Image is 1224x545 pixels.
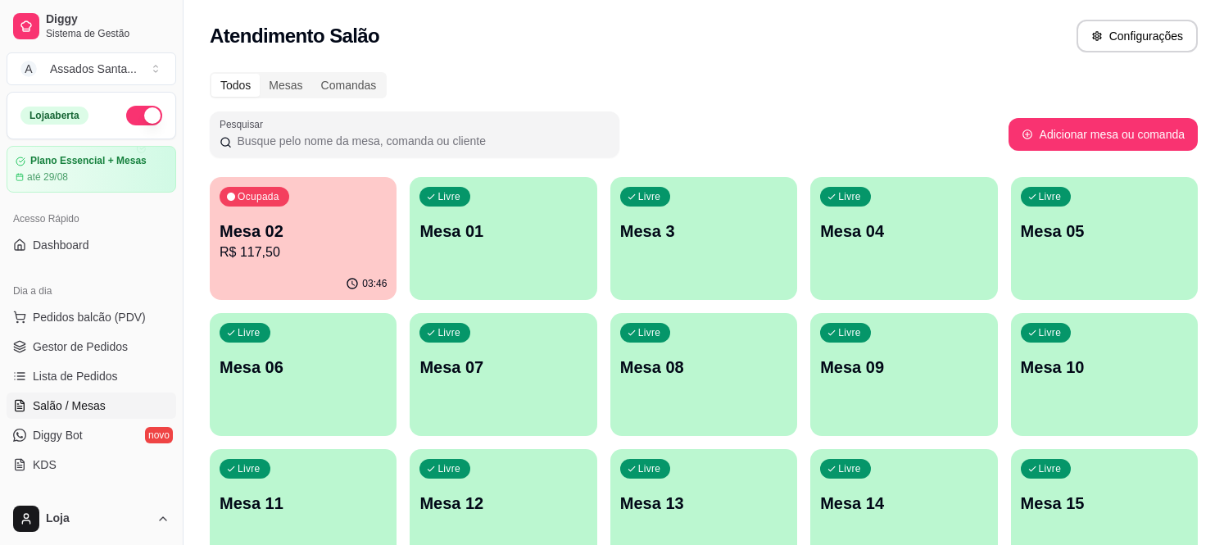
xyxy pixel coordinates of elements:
[437,462,460,475] p: Livre
[1011,313,1198,436] button: LivreMesa 10
[437,326,460,339] p: Livre
[7,363,176,389] a: Lista de Pedidos
[820,492,987,515] p: Mesa 14
[33,309,146,325] span: Pedidos balcão (PDV)
[20,107,88,125] div: Loja aberta
[33,368,118,384] span: Lista de Pedidos
[220,243,387,262] p: R$ 117,50
[638,190,661,203] p: Livre
[33,456,57,473] span: KDS
[46,511,150,526] span: Loja
[362,277,387,290] p: 03:46
[437,190,460,203] p: Livre
[410,313,596,436] button: LivreMesa 07
[46,12,170,27] span: Diggy
[7,278,176,304] div: Dia a dia
[1077,20,1198,52] button: Configurações
[419,492,587,515] p: Mesa 12
[7,206,176,232] div: Acesso Rápido
[30,155,147,167] article: Plano Essencial + Mesas
[7,334,176,360] a: Gestor de Pedidos
[1011,177,1198,300] button: LivreMesa 05
[610,177,797,300] button: LivreMesa 3
[211,74,260,97] div: Todos
[238,190,279,203] p: Ocupada
[220,220,387,243] p: Mesa 02
[210,23,379,49] h2: Atendimento Salão
[1039,326,1062,339] p: Livre
[820,220,987,243] p: Mesa 04
[7,146,176,193] a: Plano Essencial + Mesasaté 29/08
[838,326,861,339] p: Livre
[7,232,176,258] a: Dashboard
[7,422,176,448] a: Diggy Botnovo
[610,313,797,436] button: LivreMesa 08
[33,338,128,355] span: Gestor de Pedidos
[260,74,311,97] div: Mesas
[33,237,89,253] span: Dashboard
[838,190,861,203] p: Livre
[810,177,997,300] button: LivreMesa 04
[7,393,176,419] a: Salão / Mesas
[7,304,176,330] button: Pedidos balcão (PDV)
[419,356,587,379] p: Mesa 07
[210,177,397,300] button: OcupadaMesa 02R$ 117,5003:46
[20,61,37,77] span: A
[33,397,106,414] span: Salão / Mesas
[1021,356,1188,379] p: Mesa 10
[220,492,387,515] p: Mesa 11
[220,356,387,379] p: Mesa 06
[46,27,170,40] span: Sistema de Gestão
[238,462,261,475] p: Livre
[27,170,68,184] article: até 29/08
[1009,118,1198,151] button: Adicionar mesa ou comanda
[810,313,997,436] button: LivreMesa 09
[220,117,269,131] label: Pesquisar
[410,177,596,300] button: LivreMesa 01
[820,356,987,379] p: Mesa 09
[1039,462,1062,475] p: Livre
[7,7,176,46] a: DiggySistema de Gestão
[50,61,137,77] div: Assados Santa ...
[238,326,261,339] p: Livre
[1021,220,1188,243] p: Mesa 05
[7,499,176,538] button: Loja
[1021,492,1188,515] p: Mesa 15
[419,220,587,243] p: Mesa 01
[210,313,397,436] button: LivreMesa 06
[620,492,787,515] p: Mesa 13
[312,74,386,97] div: Comandas
[838,462,861,475] p: Livre
[638,462,661,475] p: Livre
[1039,190,1062,203] p: Livre
[620,356,787,379] p: Mesa 08
[638,326,661,339] p: Livre
[7,452,176,478] a: KDS
[126,106,162,125] button: Alterar Status
[7,52,176,85] button: Select a team
[620,220,787,243] p: Mesa 3
[232,133,610,149] input: Pesquisar
[33,427,83,443] span: Diggy Bot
